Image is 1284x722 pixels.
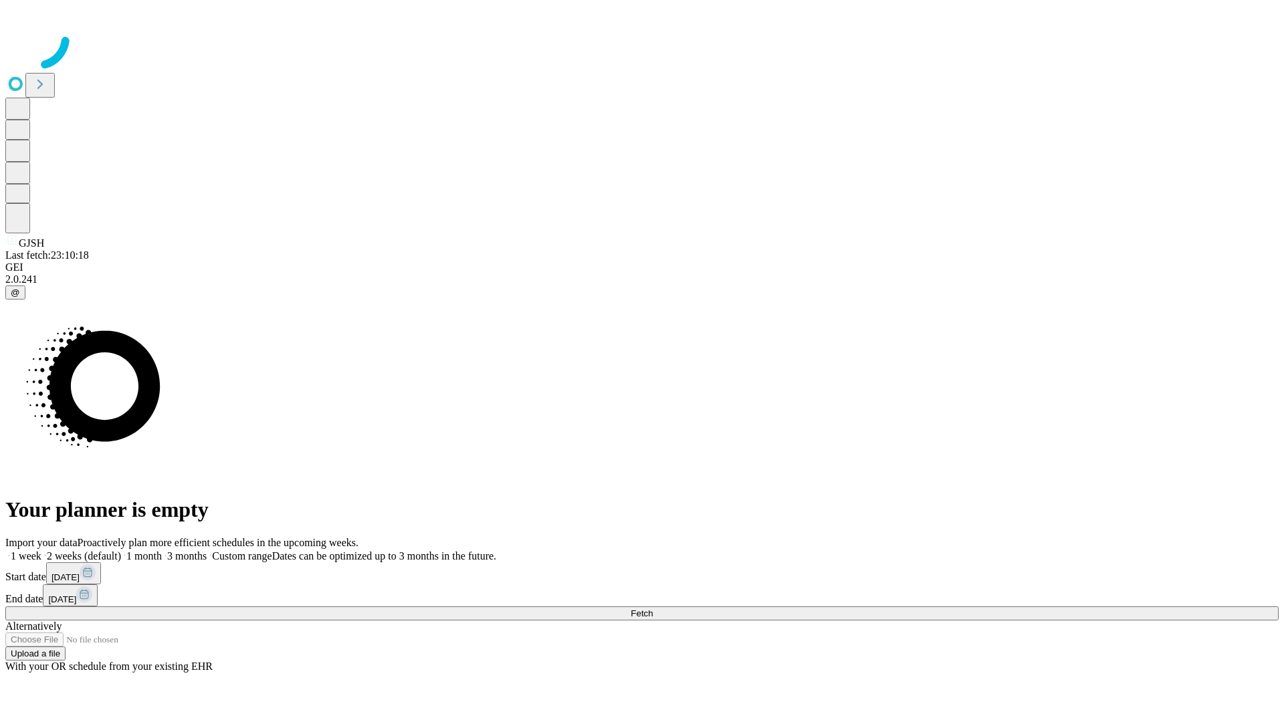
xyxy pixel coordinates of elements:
[5,497,1279,522] h1: Your planner is empty
[272,550,496,562] span: Dates can be optimized up to 3 months in the future.
[5,584,1279,606] div: End date
[19,237,44,249] span: GJSH
[5,261,1279,273] div: GEI
[11,287,20,297] span: @
[5,660,213,672] span: With your OR schedule from your existing EHR
[11,550,41,562] span: 1 week
[5,537,78,548] span: Import your data
[47,550,121,562] span: 2 weeks (default)
[5,249,89,261] span: Last fetch: 23:10:18
[43,584,98,606] button: [DATE]
[5,620,62,632] span: Alternatively
[167,550,207,562] span: 3 months
[631,608,653,618] span: Fetch
[51,572,80,582] span: [DATE]
[5,646,66,660] button: Upload a file
[5,606,1279,620] button: Fetch
[5,562,1279,584] div: Start date
[78,537,358,548] span: Proactively plan more efficient schedules in the upcoming weeks.
[5,273,1279,285] div: 2.0.241
[5,285,25,299] button: @
[126,550,162,562] span: 1 month
[48,594,76,604] span: [DATE]
[212,550,272,562] span: Custom range
[46,562,101,584] button: [DATE]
